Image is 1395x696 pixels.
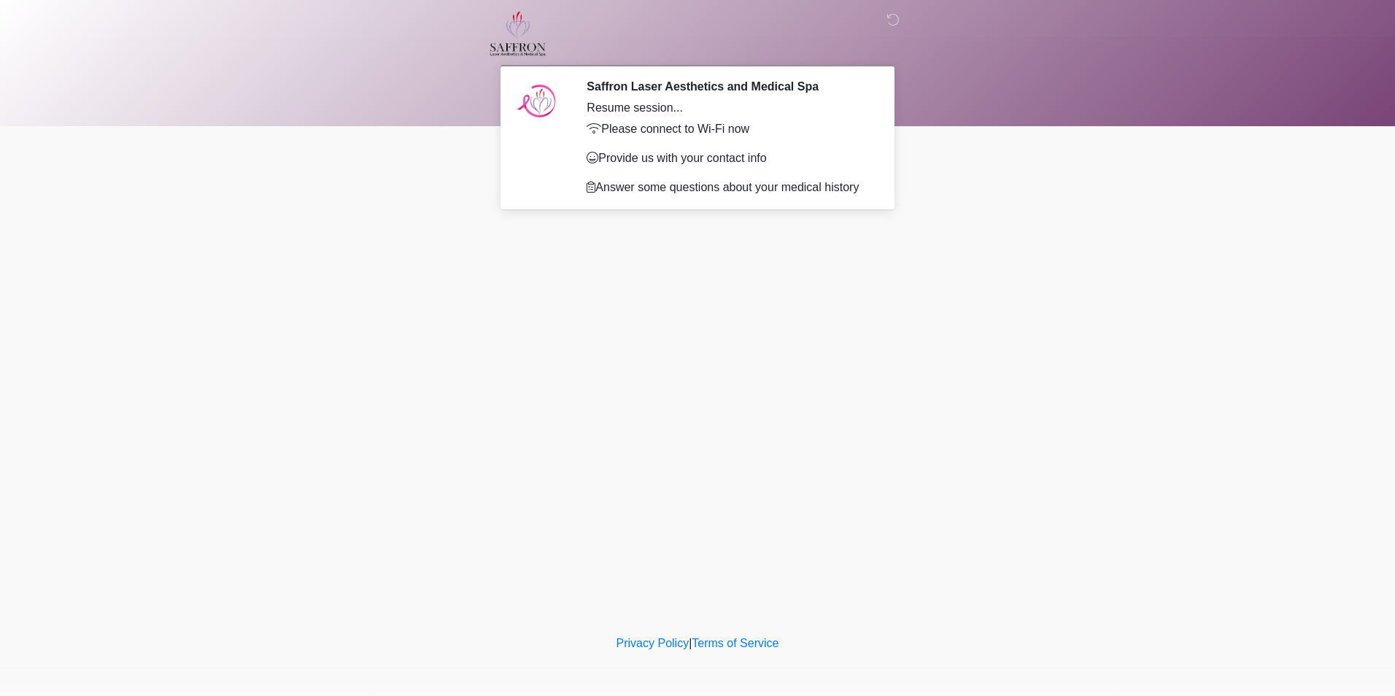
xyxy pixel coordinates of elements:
[490,11,546,56] img: Saffron Laser Aesthetics and Medical Spa Logo
[689,637,692,649] a: |
[587,80,869,93] h2: Saffron Laser Aesthetics and Medical Spa
[587,179,869,196] p: Answer some questions about your medical history
[515,80,559,123] img: Agent Avatar
[587,99,869,117] div: Resume session...
[587,120,869,138] p: Please connect to Wi-Fi now
[587,150,869,167] p: Provide us with your contact info
[617,637,689,649] a: Privacy Policy
[692,637,778,649] a: Terms of Service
